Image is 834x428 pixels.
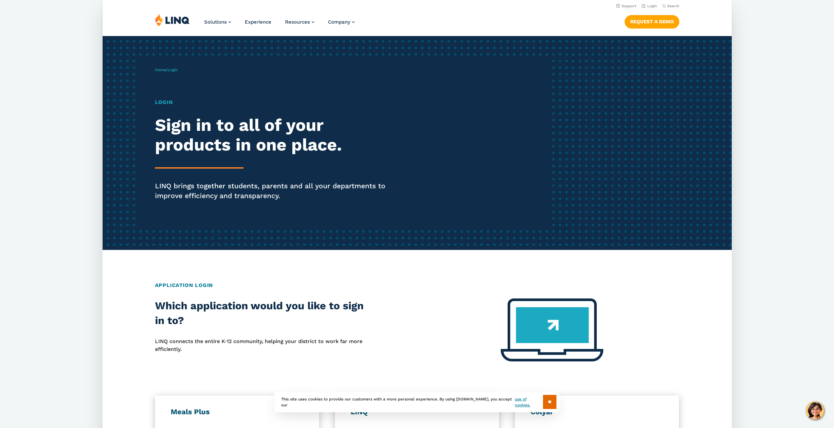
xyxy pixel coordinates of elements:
p: LINQ connects the entire K‑12 community, helping your district to work far more efficiently. [155,337,364,354]
a: Home [155,68,166,72]
span: Search [667,4,679,8]
a: Company [328,19,355,25]
a: Login [641,4,657,8]
h2: Sign in to all of your products in one place. [155,115,398,155]
h1: Login [155,98,398,106]
button: Open Search Bar [662,4,679,9]
span: Solutions [204,19,227,25]
h2: Application Login [155,281,679,289]
span: Company [328,19,350,25]
a: Request a Demo [624,15,679,28]
a: Resources [285,19,314,25]
nav: Primary Navigation [204,14,355,35]
nav: Utility Navigation [103,2,732,9]
div: This site uses cookies to provide our customers with a more personal experience. By using [DOMAIN... [275,392,560,412]
a: Solutions [204,19,231,25]
a: Experience [245,19,271,25]
span: Login [168,68,178,72]
img: LINQ | K‑12 Software [155,14,190,26]
nav: Button Navigation [624,14,679,28]
p: LINQ brings together students, parents and all your departments to improve efficiency and transpa... [155,181,398,201]
span: / [155,68,178,72]
span: Resources [285,19,310,25]
a: Support [616,4,636,8]
h2: Which application would you like to sign in to? [155,298,364,328]
a: use of cookies. [515,396,543,408]
button: Hello, have a question? Let’s chat. [806,401,824,420]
